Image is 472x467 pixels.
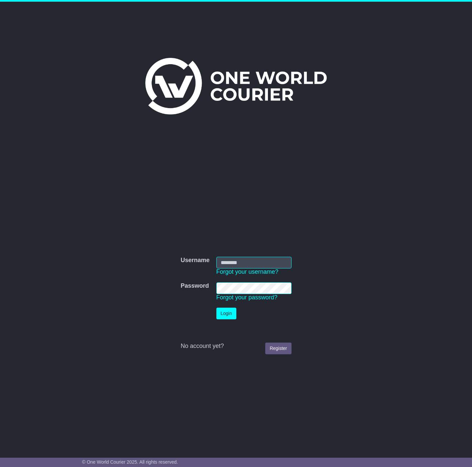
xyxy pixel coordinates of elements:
[180,282,209,290] label: Password
[145,58,327,114] img: One World
[216,268,279,275] a: Forgot your username?
[265,343,291,354] a: Register
[180,343,291,350] div: No account yet?
[180,257,209,264] label: Username
[216,294,278,301] a: Forgot your password?
[82,459,178,465] span: © One World Courier 2025. All rights reserved.
[216,308,236,319] button: Login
